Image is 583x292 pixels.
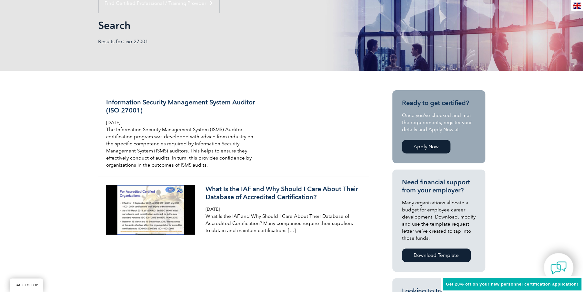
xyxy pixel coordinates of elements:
[98,177,369,243] a: What Is the IAF and Why Should I Care About Their Database of Accredited Certification? [DATE] Wh...
[98,38,292,45] p: Results for: iso 27001
[402,178,476,194] h3: Need financial support from your employer?
[402,248,471,262] a: Download Template
[106,120,120,125] span: [DATE]
[206,185,358,201] h3: What Is the IAF and Why Should I Care About Their Database of Accredited Certification?
[206,207,220,212] span: [DATE]
[402,199,476,242] p: Many organizations allocate a budget for employee career development. Download, modify and use th...
[402,140,450,153] a: Apply Now
[98,19,346,32] h1: Search
[106,126,259,169] p: The Information Security Management System (ISMS) Auditor certification program was developed wit...
[106,98,259,114] h3: Information Security Management System Auditor (ISO 27001)
[206,213,358,234] p: What Is the IAF and Why Should I Care About Their Database of Accredited Certification? Many comp...
[402,99,476,107] h3: Ready to get certified?
[98,90,369,177] a: Information Security Management System Auditor (ISO 27001) [DATE] The Information Security Manage...
[106,185,196,235] img: what-is-the-iaf-450x250-1-300x167.png
[10,278,43,292] a: BACK TO TOP
[446,282,578,287] span: Get 20% off on your new personnel certification application!
[550,260,567,276] img: contact-chat.png
[573,3,581,9] img: en
[402,112,476,133] p: Once you’ve checked and met the requirements, register your details and Apply Now at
